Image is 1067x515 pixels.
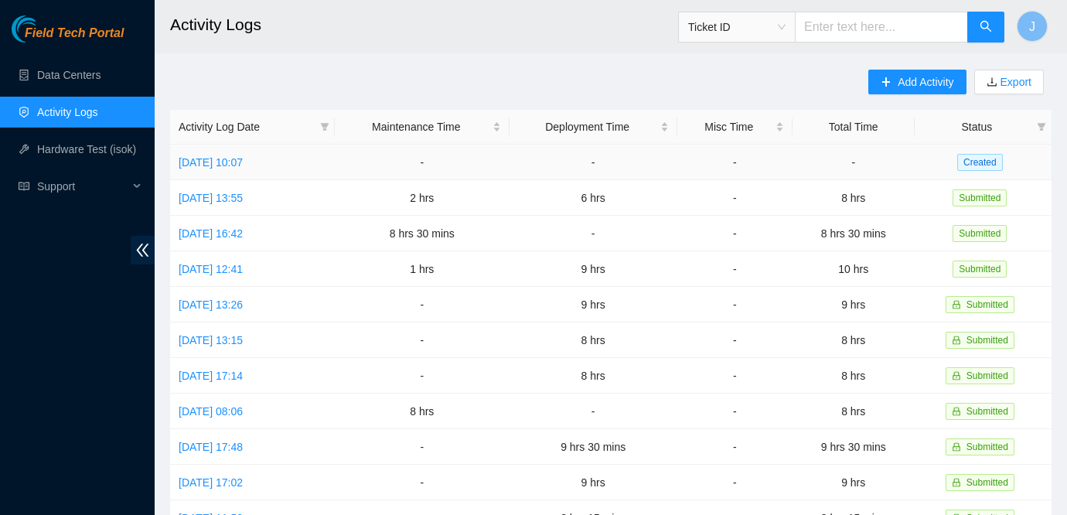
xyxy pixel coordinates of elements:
[953,189,1007,206] span: Submitted
[677,429,793,465] td: -
[974,70,1044,94] button: downloadExport
[881,77,891,89] span: plus
[335,216,509,251] td: 8 hrs 30 mins
[987,77,997,89] span: download
[179,298,243,311] a: [DATE] 13:26
[997,76,1031,88] a: Export
[510,216,677,251] td: -
[179,334,243,346] a: [DATE] 13:15
[179,227,243,240] a: [DATE] 16:42
[510,358,677,394] td: 8 hrs
[179,118,314,135] span: Activity Log Date
[335,358,509,394] td: -
[966,406,1008,417] span: Submitted
[677,180,793,216] td: -
[19,181,29,192] span: read
[12,15,78,43] img: Akamai Technologies
[131,236,155,264] span: double-left
[793,216,915,251] td: 8 hrs 30 mins
[179,441,243,453] a: [DATE] 17:48
[793,180,915,216] td: 8 hrs
[335,465,509,500] td: -
[677,251,793,287] td: -
[793,322,915,358] td: 8 hrs
[966,370,1008,381] span: Submitted
[335,322,509,358] td: -
[677,145,793,180] td: -
[1029,17,1035,36] span: J
[510,394,677,429] td: -
[335,180,509,216] td: 2 hrs
[677,216,793,251] td: -
[677,287,793,322] td: -
[317,115,332,138] span: filter
[510,251,677,287] td: 9 hrs
[335,394,509,429] td: 8 hrs
[957,154,1003,171] span: Created
[966,299,1008,310] span: Submitted
[793,429,915,465] td: 9 hrs 30 mins
[1017,11,1048,42] button: J
[953,261,1007,278] span: Submitted
[335,429,509,465] td: -
[980,20,992,35] span: search
[179,156,243,169] a: [DATE] 10:07
[898,73,953,90] span: Add Activity
[510,322,677,358] td: 8 hrs
[179,405,243,418] a: [DATE] 08:06
[179,370,243,382] a: [DATE] 17:14
[677,465,793,500] td: -
[1037,122,1046,131] span: filter
[677,394,793,429] td: -
[37,69,101,81] a: Data Centers
[688,15,786,39] span: Ticket ID
[510,465,677,500] td: 9 hrs
[966,442,1008,452] span: Submitted
[510,180,677,216] td: 6 hrs
[677,358,793,394] td: -
[952,407,961,416] span: lock
[923,118,1031,135] span: Status
[868,70,966,94] button: plusAdd Activity
[793,287,915,322] td: 9 hrs
[793,465,915,500] td: 9 hrs
[952,478,961,487] span: lock
[179,192,243,204] a: [DATE] 13:55
[967,12,1004,43] button: search
[793,145,915,180] td: -
[37,143,136,155] a: Hardware Test (isok)
[952,300,961,309] span: lock
[966,335,1008,346] span: Submitted
[953,225,1007,242] span: Submitted
[966,477,1008,488] span: Submitted
[677,322,793,358] td: -
[335,287,509,322] td: -
[793,358,915,394] td: 8 hrs
[179,263,243,275] a: [DATE] 12:41
[37,106,98,118] a: Activity Logs
[795,12,968,43] input: Enter text here...
[335,251,509,287] td: 1 hrs
[510,145,677,180] td: -
[793,394,915,429] td: 8 hrs
[952,371,961,380] span: lock
[12,28,124,48] a: Akamai TechnologiesField Tech Portal
[793,251,915,287] td: 10 hrs
[510,429,677,465] td: 9 hrs 30 mins
[179,476,243,489] a: [DATE] 17:02
[335,145,509,180] td: -
[510,287,677,322] td: 9 hrs
[793,110,915,145] th: Total Time
[952,336,961,345] span: lock
[320,122,329,131] span: filter
[1034,115,1049,138] span: filter
[952,442,961,452] span: lock
[37,171,128,202] span: Support
[25,26,124,41] span: Field Tech Portal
